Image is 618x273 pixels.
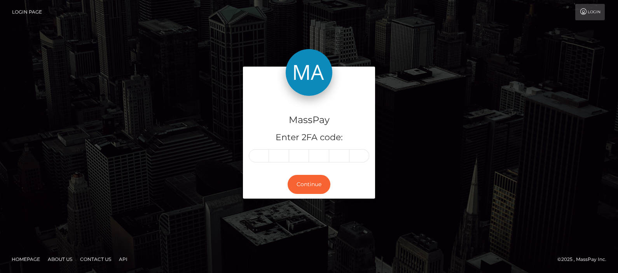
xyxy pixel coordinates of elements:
[77,253,114,265] a: Contact Us
[575,4,605,20] a: Login
[557,255,612,264] div: © 2025 , MassPay Inc.
[286,49,332,96] img: MassPay
[45,253,75,265] a: About Us
[116,253,131,265] a: API
[249,113,369,127] h4: MassPay
[12,4,42,20] a: Login Page
[9,253,43,265] a: Homepage
[249,132,369,144] h5: Enter 2FA code:
[288,175,330,194] button: Continue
